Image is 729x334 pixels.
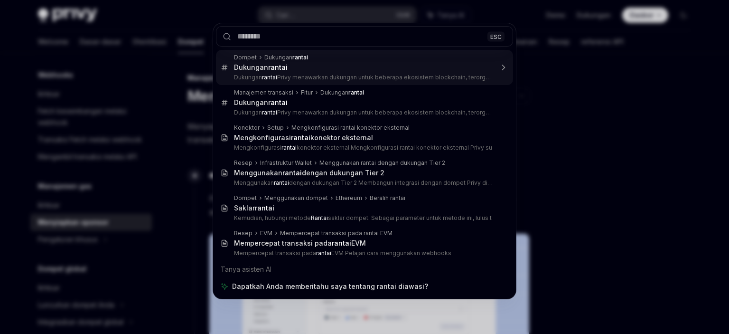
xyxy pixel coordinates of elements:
[291,124,410,132] div: Mengkonfigurasi rantai konektor eksternal
[234,54,257,61] div: Dompet
[234,144,493,152] p: Mengkonfigurasi konektor eksternal Mengkonfigurasi rantai konektor eksternal Privy su
[487,31,505,41] div: ESC
[336,194,362,202] div: Ethereum
[234,169,384,177] div: Menggunakan dengan dukungan Tier 2
[234,159,252,167] div: Resep
[234,74,493,81] p: Dukungan Privy menawarkan dukungan untuk beberapa ekosistem blockchain, terorganisir
[370,194,405,202] div: Beralih rantai
[234,249,493,257] p: Mempercepat transaksi pada EVM Pelajari cara menggunakan webhooks
[234,239,366,248] div: Mempercepat transaksi pada EVM
[264,54,308,61] div: Dukungan
[234,124,260,132] div: Konektor
[234,214,493,222] p: Kemudian, hubungi metode saklar dompet. Sebagai parameter untuk metode ini, lulus t
[234,134,373,142] div: Mengkonfigurasi konektor eksternal
[281,144,297,151] b: rantai
[291,134,310,142] b: rantai
[234,204,274,212] div: Saklar
[234,98,288,107] div: Dukungan
[319,159,445,167] div: Menggunakan rantai dengan dukungan Tier 2
[232,282,428,291] span: Dapatkah Anda memberitahu saya tentang rantai diawasi?
[234,109,493,116] p: Dukungan Privy menawarkan dukungan untuk beberapa ekosistem blockchain, terorganisir
[267,124,284,132] div: Setup
[311,214,328,221] b: Rantai
[282,169,302,177] b: rantai
[274,179,289,186] b: rantai
[216,261,513,278] div: Tanya asisten AI
[234,63,288,72] div: Dukungan
[264,194,328,202] div: Menggunakan dompet
[262,109,277,116] b: rantai
[234,89,293,96] div: Manajemen transaksi
[260,229,272,237] div: EVM
[234,229,252,237] div: Resep
[234,194,257,202] div: Dompet
[234,179,493,187] p: Menggunakan dengan dukungan Tier 2 Membangun integrasi dengan dompet Privy di atas chai
[262,74,277,81] b: rantai
[348,89,364,96] b: rantai
[292,54,308,61] b: rantai
[268,63,288,71] b: rantai
[316,249,331,257] b: rantai
[260,159,312,167] div: Infrastruktur Wallet
[255,204,274,212] b: rantai
[280,229,393,237] div: Mempercepat transaksi pada rantai EVM
[301,89,313,96] div: Fitur
[268,98,288,106] b: rantai
[320,89,364,96] div: Dukungan
[332,239,351,247] b: rantai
